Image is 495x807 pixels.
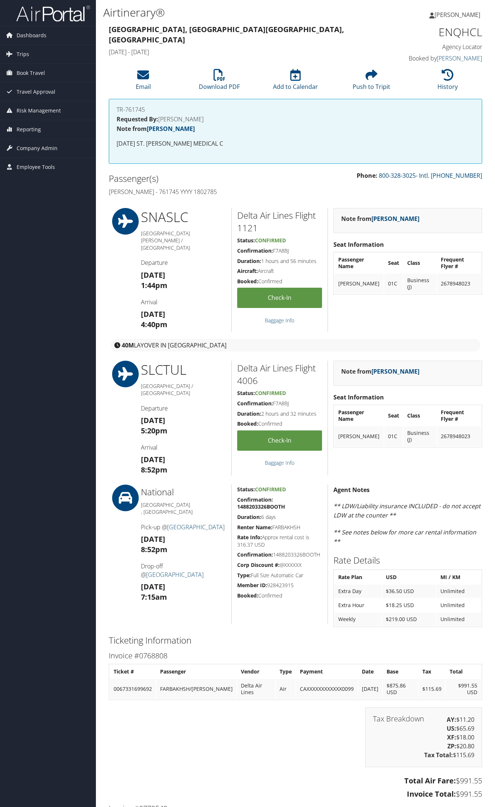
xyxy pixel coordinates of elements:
strong: [DATE] [141,415,165,425]
td: $875.86 USD [383,679,418,699]
th: Tax [419,665,445,678]
a: Push to Tripit [353,73,390,91]
h4: [DATE] - [DATE] [109,48,386,56]
h1: SNA SLC [141,208,226,226]
strong: AY: [447,716,456,724]
th: Passenger Name [335,253,384,273]
strong: Note from [341,215,419,223]
td: [PERSON_NAME] [335,426,384,446]
span: Employee Tools [17,158,55,176]
th: Frequent Flyer # [437,253,481,273]
th: Frequent Flyer # [437,406,481,426]
h2: National [141,486,226,498]
td: CAXXXXXXXXXXXX0099 [296,679,357,699]
h5: [GEOGRAPHIC_DATA] , [GEOGRAPHIC_DATA] [141,501,226,516]
h5: Confirmed [237,420,322,427]
h5: F7A8BJ [237,400,322,407]
h3: $991.55 [109,789,482,799]
strong: Renter Name: [237,524,272,531]
strong: Invoice Total: [407,789,456,799]
strong: [DATE] [141,454,165,464]
h2: Delta Air Lines Flight 1121 [237,209,322,234]
h4: Departure [141,404,226,412]
h5: 1488203326BOOTH [237,551,322,558]
strong: Seat Information [333,240,384,249]
a: Check-in [237,430,322,451]
strong: Agent Notes [333,486,370,494]
strong: Booked: [237,420,258,427]
a: 800-328-3025- Intl. [PHONE_NUMBER] [379,172,482,180]
a: [PERSON_NAME] [371,215,419,223]
h4: Booked by [397,54,482,62]
strong: 7:15am [141,592,167,602]
strong: 5:20pm [141,426,167,436]
strong: Total Air Fare: [404,776,456,786]
strong: Phone: [357,172,377,180]
td: Business (J) [404,426,436,446]
h4: [PERSON_NAME] [117,116,474,122]
h4: Arrival [141,443,226,451]
td: Unlimited [437,599,481,612]
strong: Confirmation: [237,551,273,558]
strong: Confirmation: [237,400,273,407]
th: Passenger Name [335,406,384,426]
th: Passenger [156,665,236,678]
h3: $991.55 [109,776,482,786]
span: Risk Management [17,101,61,120]
h4: Arrival [141,298,226,306]
a: [GEOGRAPHIC_DATA] [167,523,225,531]
strong: Aircraft: [237,267,258,274]
h4: TR-761745 [117,107,474,112]
td: $991.55 USD [446,679,481,699]
h1: Airtinerary® [103,5,360,20]
th: Class [404,406,436,426]
p: [DATE] ST. [PERSON_NAME] MEDICAL C [117,139,474,149]
h4: Agency Locator [397,43,482,51]
strong: [DATE] [141,534,165,544]
img: airportal-logo.png [16,5,90,22]
strong: US: [447,724,456,732]
th: Ticket # [110,665,156,678]
strong: ZP: [447,742,456,750]
h5: [GEOGRAPHIC_DATA] / [GEOGRAPHIC_DATA] [141,382,226,397]
strong: [GEOGRAPHIC_DATA], [GEOGRAPHIC_DATA] [GEOGRAPHIC_DATA], [GEOGRAPHIC_DATA] [109,24,344,45]
th: Vendor [237,665,275,678]
th: USD [382,571,436,584]
a: Email [136,73,151,91]
strong: 8:52pm [141,544,167,554]
a: Check-in [237,288,322,308]
span: Company Admin [17,139,58,157]
h4: Departure [141,259,226,267]
h5: FARBAKHSH [237,524,322,531]
strong: Duration: [237,513,261,520]
strong: Rate Info: [237,534,262,541]
td: [PERSON_NAME] [335,274,384,294]
strong: 40M [122,341,134,349]
td: $18.25 USD [382,599,436,612]
h5: 928423915 [237,582,322,589]
td: FARBAKHSH/[PERSON_NAME] [156,679,236,699]
em: ** LDW/Liability insurance INCLUDED - do not accept LDW at the counter ** [333,502,481,520]
strong: Duration: [237,257,261,264]
a: [GEOGRAPHIC_DATA] [146,571,204,579]
span: Confirmed [255,237,286,244]
h5: [GEOGRAPHIC_DATA][PERSON_NAME] / [GEOGRAPHIC_DATA] [141,230,226,252]
strong: Corp Discount #: [237,561,280,568]
a: History [437,73,458,91]
h5: F7A8BJ [237,247,322,254]
h5: Confirmed [237,278,322,285]
div: layover in [GEOGRAPHIC_DATA] [111,339,480,351]
strong: Status: [237,237,255,244]
span: Confirmed [255,389,286,396]
td: Air [276,679,295,699]
td: Extra Day [335,585,381,598]
td: 2678948023 [437,426,481,446]
th: Date [358,665,382,678]
th: Seat [384,406,403,426]
a: Baggage Info [265,317,294,324]
td: Extra Hour [335,599,381,612]
strong: Seat Information [333,393,384,401]
strong: Tax Total: [424,751,453,759]
em: ** See notes below for more car rental information ** [333,528,476,546]
h3: Invoice #0768808 [109,651,482,661]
